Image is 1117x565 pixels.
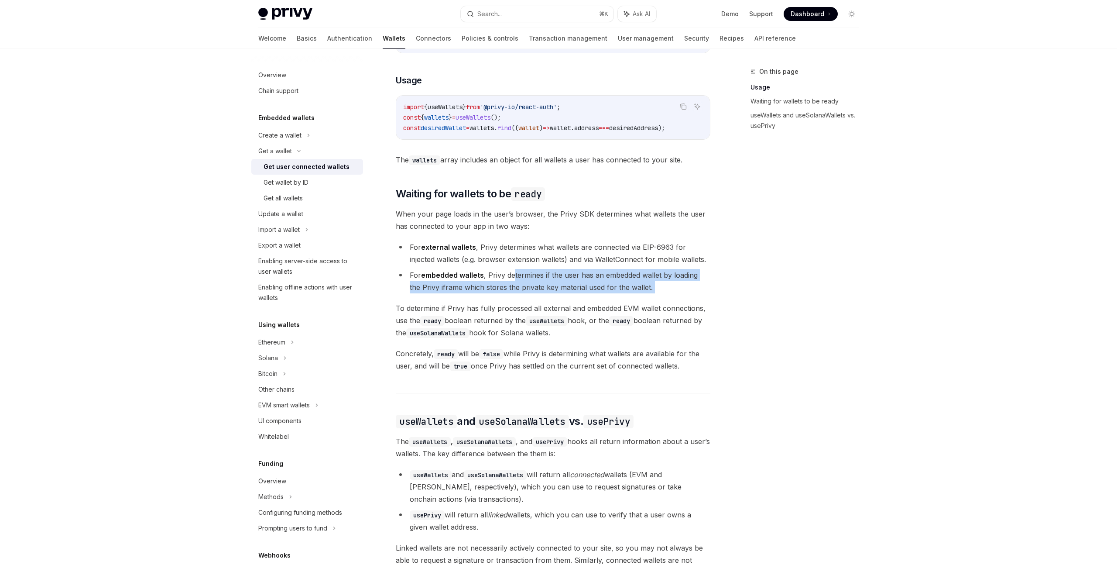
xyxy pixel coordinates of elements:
[750,108,866,133] a: useWallets and useSolanaWallets vs. usePrivy
[396,187,545,201] span: Waiting for wallets to be
[258,86,298,96] div: Chain support
[383,28,405,49] a: Wallets
[251,190,363,206] a: Get all wallets
[251,279,363,306] a: Enabling offline actions with user wallets
[791,10,824,18] span: Dashboard
[264,162,349,172] div: Get user connected wallets
[784,7,838,21] a: Dashboard
[543,124,550,132] span: =>
[618,6,656,22] button: Ask AI
[396,208,710,232] span: When your page loads in the user’s browser, the Privy SDK determines what wallets the user has co...
[750,94,866,108] a: Waiting for wallets to be ready
[466,103,480,111] span: from
[511,124,518,132] span: ((
[477,9,502,19] div: Search...
[409,155,440,165] code: wallets
[488,510,507,519] em: linked
[403,124,421,132] span: const
[258,353,278,363] div: Solana
[396,269,710,293] li: For , Privy determines if the user has an embedded wallet by loading the Privy iframe which store...
[466,124,469,132] span: =
[258,320,300,330] h5: Using wallets
[264,193,303,203] div: Get all wallets
[396,241,710,265] li: For , Privy determines what wallets are connected via EIP-6963 for injected wallets (e.g. browser...
[258,384,295,395] div: Other chains
[421,124,466,132] span: desiredWallet
[258,458,283,469] h5: Funding
[251,382,363,397] a: Other chains
[251,238,363,253] a: Export a wallet
[258,523,327,534] div: Prompting users to fund
[410,510,445,520] code: usePrivy
[494,124,497,132] span: .
[529,28,607,49] a: Transaction management
[450,362,471,371] code: true
[845,7,859,21] button: Toggle dark mode
[264,177,308,188] div: Get wallet by ID
[720,28,744,49] a: Recipes
[721,10,739,18] a: Demo
[396,154,710,166] span: The array includes an object for all wallets a user has connected to your site.
[406,328,469,338] code: useSolanaWallets
[251,413,363,429] a: UI components
[759,66,798,77] span: On this page
[409,437,451,447] code: useWallets
[570,470,604,479] em: connected
[421,114,424,121] span: {
[599,124,609,132] span: ===
[410,470,452,480] code: useWallets
[420,316,445,326] code: ready
[403,103,424,111] span: import
[462,28,518,49] a: Policies & controls
[258,209,303,219] div: Update a wallet
[464,470,527,480] code: useSolanaWallets
[453,437,516,447] code: useSolanaWallets
[396,435,710,460] span: The , and hooks all return information about a user’s wallets. The key difference between the the...
[618,28,674,49] a: User management
[456,114,490,121] span: useWallets
[463,103,466,111] span: }
[251,83,363,99] a: Chain support
[396,509,710,533] li: will return all wallets, which you can use to verify that a user owns a given wallet address.
[251,159,363,175] a: Get user connected wallets
[678,101,689,112] button: Copy the contents from the code block
[258,507,342,518] div: Configuring funding methods
[449,114,452,121] span: }
[633,10,650,18] span: Ask AI
[403,114,421,121] span: const
[258,492,284,502] div: Methods
[511,187,545,201] code: ready
[396,415,457,428] code: useWallets
[692,101,703,112] button: Ask AI
[497,124,511,132] span: find
[539,124,543,132] span: )
[396,414,634,428] span: and vs.
[424,114,449,121] span: wallets
[658,124,665,132] span: );
[251,473,363,489] a: Overview
[550,124,571,132] span: wallet
[571,124,574,132] span: .
[258,8,312,20] img: light logo
[258,28,286,49] a: Welcome
[396,469,710,505] li: and will return all wallets (EVM and [PERSON_NAME], respectively), which you can use to request s...
[574,124,599,132] span: address
[421,243,476,251] strong: external wallets
[258,70,286,80] div: Overview
[396,302,710,339] span: To determine if Privy has fully processed all external and embedded EVM wallet connections, use t...
[557,103,560,111] span: ;
[518,124,539,132] span: wallet
[251,505,363,520] a: Configuring funding methods
[475,415,569,428] code: useSolanaWallets
[258,416,302,426] div: UI components
[258,476,286,486] div: Overview
[251,429,363,444] a: Whitelabel
[258,431,289,442] div: Whitelabel
[258,282,358,303] div: Enabling offline actions with user wallets
[251,175,363,190] a: Get wallet by ID
[258,400,310,410] div: EVM smart wallets
[258,550,291,561] h5: Webhooks
[416,28,451,49] a: Connectors
[251,206,363,222] a: Update a wallet
[258,337,285,348] div: Ethereum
